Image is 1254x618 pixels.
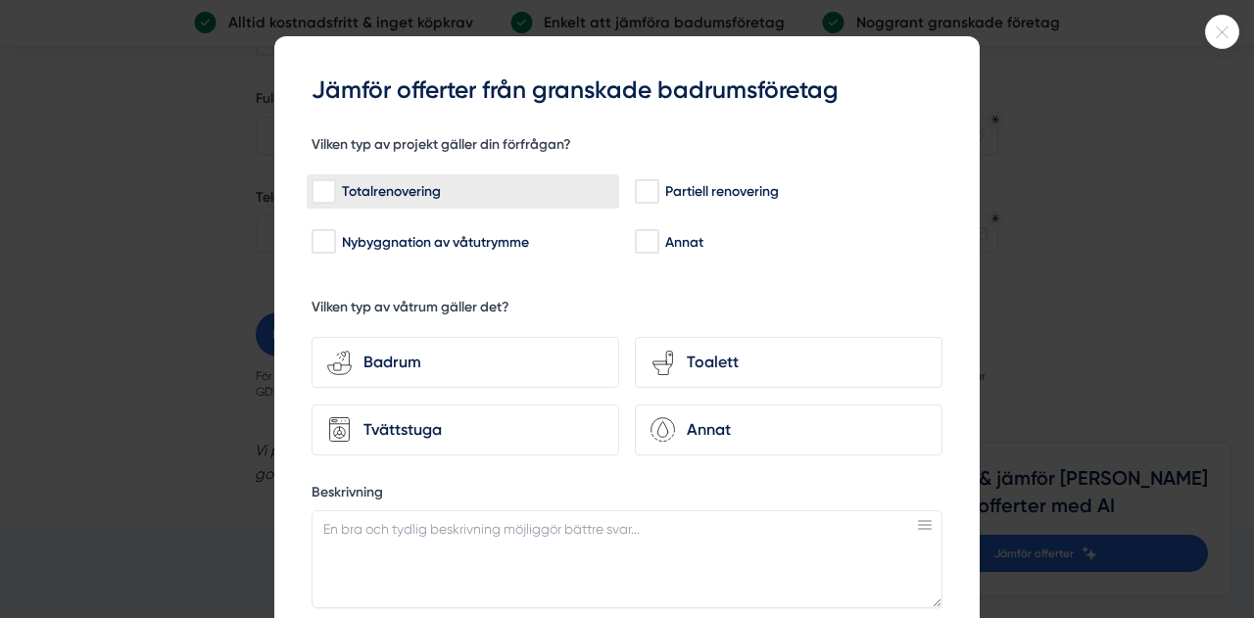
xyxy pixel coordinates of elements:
[312,182,334,202] input: Totalrenovering
[312,135,571,160] h5: Vilken typ av projekt gäller din förfrågan?
[312,483,942,507] label: Beskrivning
[635,182,657,202] input: Partiell renovering
[312,232,334,252] input: Nybyggnation av våtutrymme
[312,73,942,108] h3: Jämför offerter från granskade badrumsföretag
[635,232,657,252] input: Annat
[312,298,509,322] h5: Vilken typ av våtrum gäller det?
